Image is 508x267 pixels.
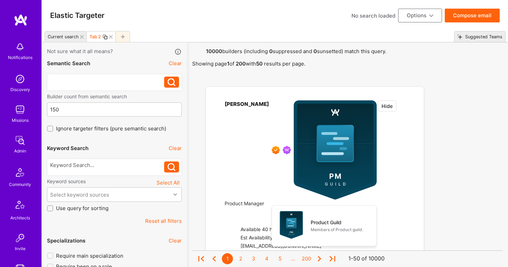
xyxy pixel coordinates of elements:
h3: Elastic Targeter [50,11,104,20]
button: Clear [169,145,182,152]
label: Keyword sources [47,178,86,185]
strong: 10000 [206,48,222,55]
i: icon Close [80,35,84,39]
i: icon Search [168,78,176,86]
div: Product Manager [225,200,377,208]
img: logo [14,14,28,26]
div: 200 [301,253,312,264]
div: Missions [12,117,29,124]
p: Showing page of with results per page. [192,60,503,67]
div: ... [288,253,299,264]
div: No search loaded [351,12,395,19]
i: icon Plus [121,35,125,39]
div: 1 [222,253,233,264]
i: icon SuggestedTeamsInactive [457,34,462,39]
strong: 200 [236,60,246,67]
div: Architects [10,214,30,221]
span: Not sure what it all means? [47,48,113,56]
div: Available 40 hours weekly [241,226,340,234]
div: Select keyword sources [50,191,109,198]
button: Clear [169,60,182,67]
img: Invite [13,231,27,245]
button: Select All [154,178,182,187]
div: [PERSON_NAME] [225,100,269,200]
label: Builder count from semantic search [47,93,182,100]
img: Architects [12,198,28,214]
div: Invite [15,245,26,252]
img: teamwork [13,103,27,117]
div: Members of Product guild. [311,226,363,233]
div: Est Availability 40 hours weekly [241,234,340,242]
strong: 1 [227,60,229,67]
i: icon Copy [102,34,108,40]
img: Product Guild [277,211,305,239]
div: 1-50 of 10000 [348,255,385,263]
span: Use query for sorting [56,205,109,212]
button: Hide [378,100,396,111]
i: icon linkedIn [225,209,230,215]
button: Reset all filters [145,217,182,225]
strong: 0 [269,48,273,55]
span: builders (including suppressed and sunsetted) match this query. [192,48,503,67]
span: Require main specialization [56,252,123,259]
div: 2 [235,253,246,264]
div: Admin [14,147,26,155]
img: Been on Mission [283,146,291,154]
div: Discovery [10,86,30,93]
img: Product Guild [294,100,377,200]
button: Clear [169,237,182,244]
div: Suggested Teams [462,32,502,42]
img: Exceptional A.Teamer [272,146,280,154]
div: Current search [48,34,79,39]
div: 4 [261,253,272,264]
img: bell [13,40,27,54]
div: Specializations [47,237,85,244]
span: Ignore targeter filters (pure semantic search) [56,125,166,132]
div: 5 [274,253,285,264]
div: Notifications [8,54,32,61]
i: icon Chevron [173,193,177,196]
div: Tab 2 [90,34,101,39]
strong: 50 [256,60,263,67]
div: Community [9,181,31,188]
div: Semantic Search [47,60,90,67]
div: Product Guild [311,219,341,226]
i: icon ArrowDownBlack [429,14,433,18]
img: Community [12,164,28,181]
i: icon Info [174,48,182,56]
img: discovery [13,72,27,86]
button: Compose email [445,9,500,22]
i: icon Close [109,35,113,39]
i: icon EmptyStar [405,100,410,106]
strong: 0 [313,48,317,55]
div: [EMAIL_ADDRESS][DOMAIN_NAME] [241,242,340,250]
div: Keyword Search [47,145,88,152]
button: Options [398,9,442,22]
div: 3 [248,253,259,264]
img: admin teamwork [13,133,27,147]
i: icon Search [168,163,176,171]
